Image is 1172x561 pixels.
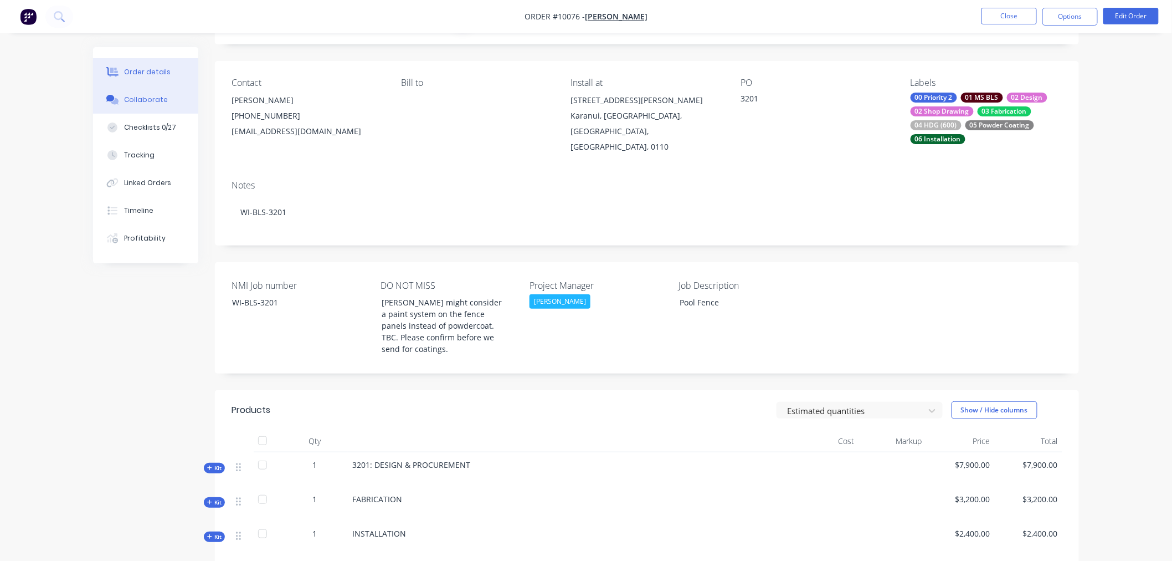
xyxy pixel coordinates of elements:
[978,106,1031,116] div: 03 Fabrication
[93,114,198,141] button: Checklists 0/27
[981,8,1037,24] button: Close
[571,93,723,155] div: [STREET_ADDRESS][PERSON_NAME]Karanui, [GEOGRAPHIC_DATA], [GEOGRAPHIC_DATA], [GEOGRAPHIC_DATA], 0110
[124,178,172,188] div: Linked Orders
[679,279,818,292] label: Job Description
[207,498,222,507] span: Kit
[232,404,270,417] div: Products
[927,430,995,452] div: Price
[585,12,647,22] a: [PERSON_NAME]
[93,86,198,114] button: Collaborate
[124,233,166,243] div: Profitability
[312,459,317,471] span: 1
[93,169,198,197] button: Linked Orders
[352,460,470,470] span: 3201: DESIGN & PROCUREMENT
[207,533,222,541] span: Kit
[671,294,809,310] div: Pool Fence
[525,12,585,22] span: Order #10076 -
[911,93,957,103] div: 00 Priority 2
[999,459,1058,471] span: $7,900.00
[352,528,406,539] span: INSTALLATION
[999,493,1058,505] span: $3,200.00
[859,430,927,452] div: Markup
[352,494,402,504] span: FABRICATION
[571,78,723,88] div: Install at
[1103,8,1159,24] button: Edit Order
[965,120,1034,130] div: 05 Powder Coating
[911,78,1062,88] div: Labels
[312,528,317,539] span: 1
[530,294,590,309] div: [PERSON_NAME]
[995,430,1063,452] div: Total
[232,108,383,124] div: [PHONE_NUMBER]
[93,197,198,225] button: Timeline
[232,93,383,108] div: [PERSON_NAME]
[207,464,222,472] span: Kit
[204,497,225,508] button: Kit
[224,294,362,310] div: WI-BLS-3201
[911,106,974,116] div: 02 Shop Drawing
[911,120,962,130] div: 04 HDG (600)
[232,279,370,292] label: NMI Job number
[232,78,383,88] div: Contact
[791,430,859,452] div: Cost
[93,58,198,86] button: Order details
[124,123,177,132] div: Checklists 0/27
[999,528,1058,539] span: $2,400.00
[281,430,348,452] div: Qty
[232,195,1062,229] div: WI-BLS-3201
[312,493,317,505] span: 1
[931,459,990,471] span: $7,900.00
[124,206,153,216] div: Timeline
[571,108,723,155] div: Karanui, [GEOGRAPHIC_DATA], [GEOGRAPHIC_DATA], [GEOGRAPHIC_DATA], 0110
[1007,93,1047,103] div: 02 Design
[373,294,511,357] div: [PERSON_NAME] might consider a paint system on the fence panels instead of powdercoat. TBC. Pleas...
[124,67,171,77] div: Order details
[401,78,553,88] div: Bill to
[232,93,383,139] div: [PERSON_NAME][PHONE_NUMBER][EMAIL_ADDRESS][DOMAIN_NAME]
[911,134,965,144] div: 06 Installation
[93,225,198,252] button: Profitability
[571,93,723,108] div: [STREET_ADDRESS][PERSON_NAME]
[204,532,225,542] button: Kit
[204,463,225,473] button: Kit
[124,150,155,160] div: Tracking
[124,95,168,105] div: Collaborate
[530,279,668,292] label: Project Manager
[93,141,198,169] button: Tracking
[952,401,1037,419] button: Show / Hide columns
[1042,8,1098,25] button: Options
[931,493,990,505] span: $3,200.00
[741,93,879,108] div: 3201
[741,78,892,88] div: PO
[931,528,990,539] span: $2,400.00
[20,8,37,25] img: Factory
[381,279,519,292] label: DO NOT MISS
[232,180,1062,191] div: Notes
[232,124,383,139] div: [EMAIL_ADDRESS][DOMAIN_NAME]
[961,93,1003,103] div: 01 MS BLS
